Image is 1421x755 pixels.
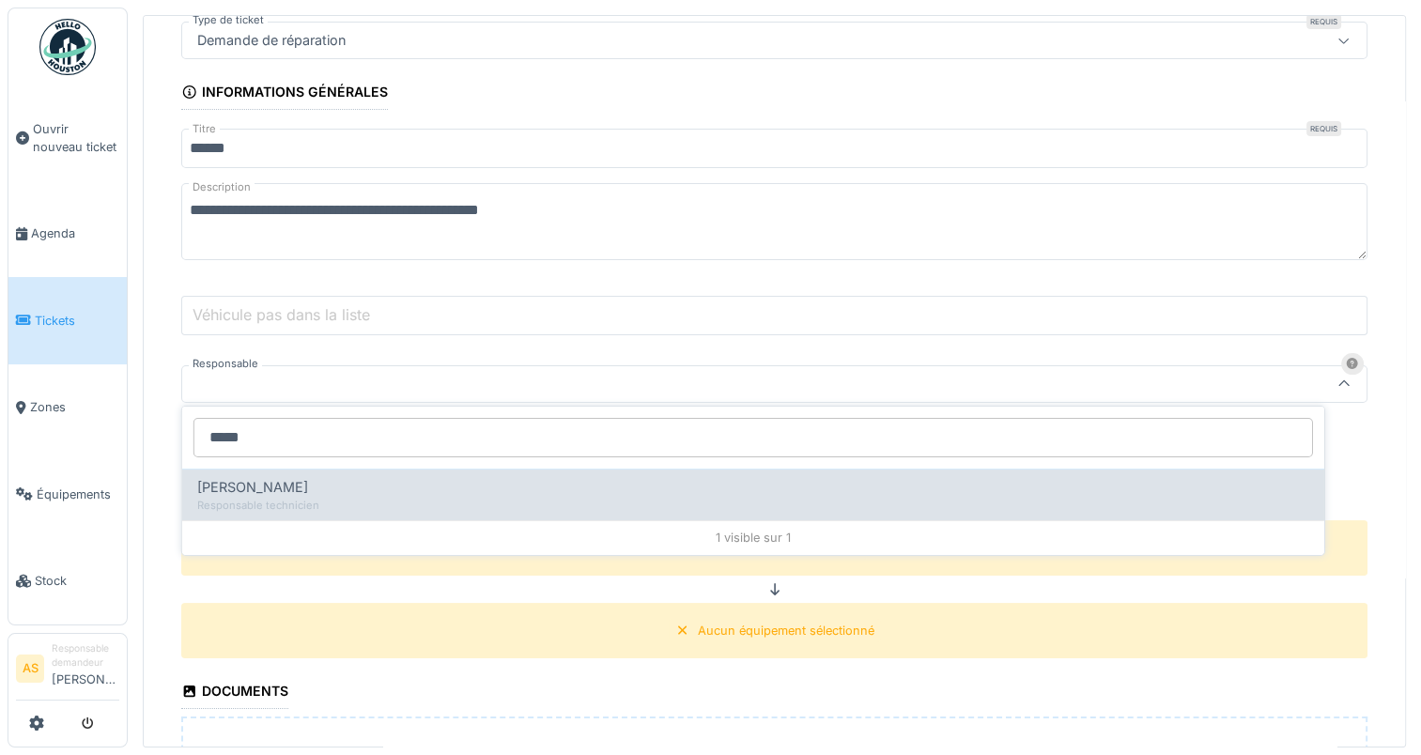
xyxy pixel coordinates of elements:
[189,12,268,28] label: Type de ticket
[52,641,119,670] div: Responsable demandeur
[8,191,127,277] a: Agenda
[189,356,262,372] label: Responsable
[52,641,119,696] li: [PERSON_NAME]
[8,364,127,451] a: Zones
[190,30,354,51] div: Demande de réparation
[189,121,220,137] label: Titre
[1306,14,1341,29] div: Requis
[8,451,127,537] a: Équipements
[31,224,119,242] span: Agenda
[8,537,127,624] a: Stock
[39,19,96,75] img: Badge_color-CXgf-gQk.svg
[35,572,119,590] span: Stock
[8,277,127,363] a: Tickets
[16,655,44,683] li: AS
[197,477,308,498] span: [PERSON_NAME]
[698,622,874,639] div: Aucun équipement sélectionné
[181,78,388,110] div: Informations générales
[16,641,119,701] a: AS Responsable demandeur[PERSON_NAME]
[8,85,127,191] a: Ouvrir nouveau ticket
[35,312,119,330] span: Tickets
[197,498,1309,514] div: Responsable technicien
[189,176,255,199] label: Description
[33,120,119,156] span: Ouvrir nouveau ticket
[30,398,119,416] span: Zones
[37,485,119,503] span: Équipements
[1306,121,1341,136] div: Requis
[189,303,374,326] label: Véhicule pas dans la liste
[182,520,1324,554] div: 1 visible sur 1
[181,677,288,709] div: Documents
